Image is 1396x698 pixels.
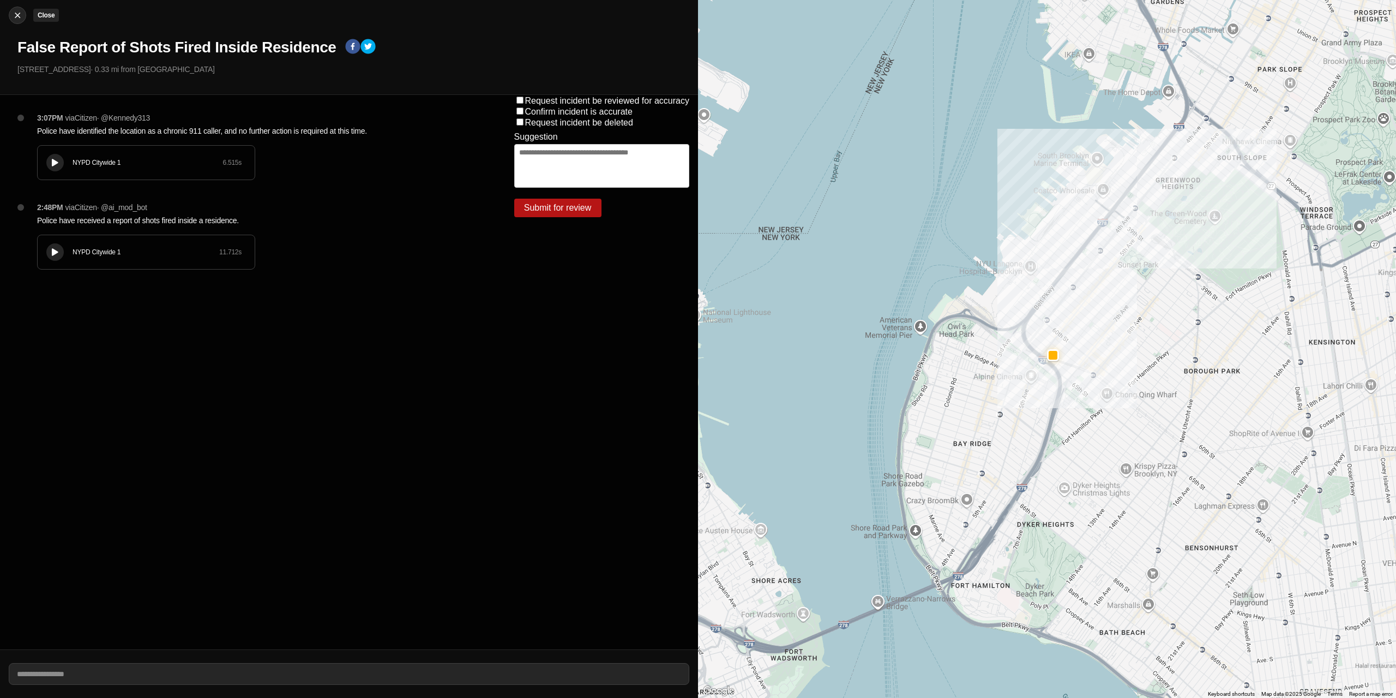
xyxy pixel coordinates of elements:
span: Map data ©2025 Google [1261,691,1321,697]
div: NYPD Citywide 1 [73,158,222,167]
a: Open this area in Google Maps (opens a new window) [701,684,737,698]
label: Suggestion [514,132,558,142]
button: twitter [360,39,376,56]
a: Report a map error [1349,691,1393,697]
div: 11.712 s [219,248,242,256]
p: Police have identified the location as a chronic 911 caller, and no further action is required at... [37,126,471,136]
p: via Citizen · @ Kennedy313 [65,112,151,123]
img: cancel [12,10,23,21]
a: Terms (opens in new tab) [1327,691,1343,697]
label: Confirm incident is accurate [525,107,633,116]
h1: False Report of Shots Fired Inside Residence [17,38,336,57]
p: via Citizen · @ ai_mod_bot [65,202,147,213]
small: Close [38,11,55,19]
div: 6.515 s [222,158,242,167]
button: Submit for review [514,199,601,217]
label: Request incident be reviewed for accuracy [525,96,690,105]
p: [STREET_ADDRESS] · 0.33 mi from [GEOGRAPHIC_DATA] [17,64,689,75]
button: cancelClose [9,7,26,24]
p: 2:48PM [37,202,63,213]
label: Request incident be deleted [525,118,633,127]
p: Police have received a report of shots fired inside a residence. [37,215,471,226]
p: 3:07PM [37,112,63,123]
div: NYPD Citywide 1 [73,248,219,256]
button: Keyboard shortcuts [1208,690,1255,698]
button: facebook [345,39,360,56]
img: Google [701,684,737,698]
